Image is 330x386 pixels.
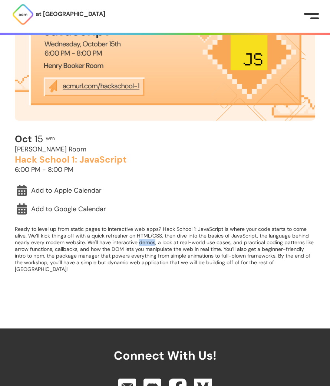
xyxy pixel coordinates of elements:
a: Add to Google Calendar [15,200,315,217]
a: Add to Apple Calendar [15,182,315,199]
p: at [GEOGRAPHIC_DATA] [36,9,105,19]
h2: Connect With Us! [114,328,217,362]
h2: Wed [46,137,55,141]
b: Oct [15,133,32,145]
img: ACM Logo [12,3,34,26]
h2: 15 [15,134,43,144]
h2: [PERSON_NAME] Room [15,146,86,153]
h2: Hack School 1: JavaScript [15,155,126,164]
h2: 6:00 PM - 8:00 PM [15,166,73,174]
p: Ready to level up from static pages to interactive web apps? Hack School 1: JavaScript is where y... [15,226,315,272]
a: at [GEOGRAPHIC_DATA] [12,3,105,26]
